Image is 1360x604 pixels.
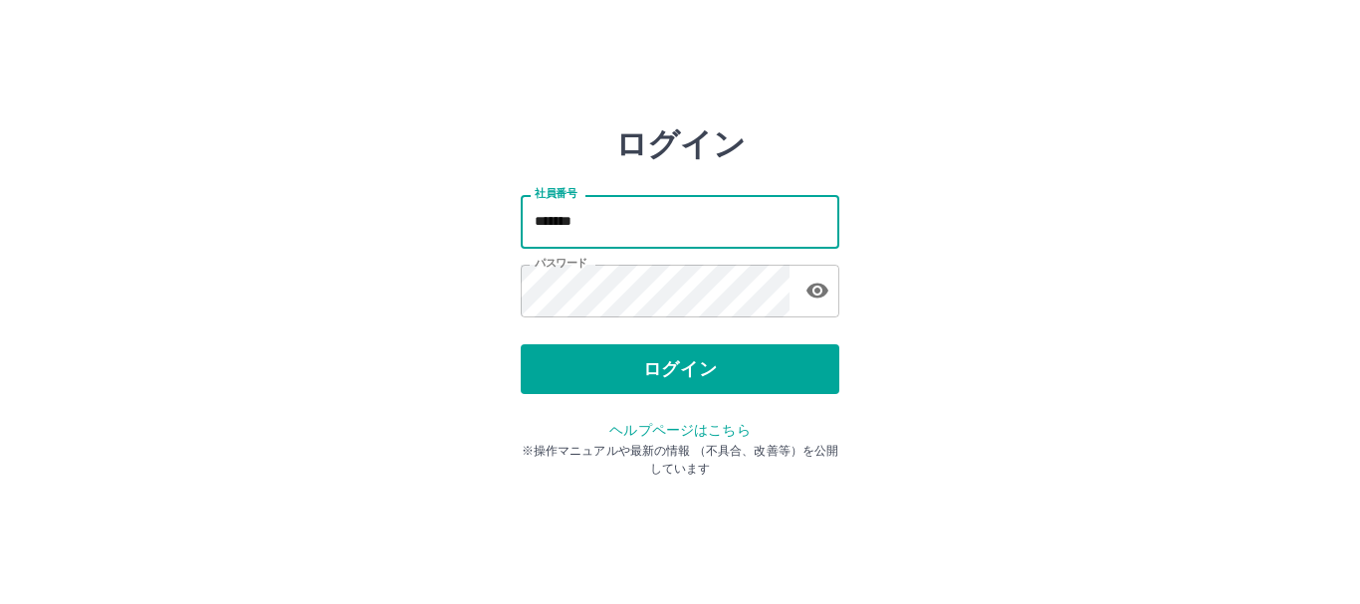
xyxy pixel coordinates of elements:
p: ※操作マニュアルや最新の情報 （不具合、改善等）を公開しています [521,442,839,478]
label: 社員番号 [535,186,576,201]
button: ログイン [521,344,839,394]
label: パスワード [535,256,587,271]
h2: ログイン [615,125,746,163]
a: ヘルプページはこちら [609,422,750,438]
